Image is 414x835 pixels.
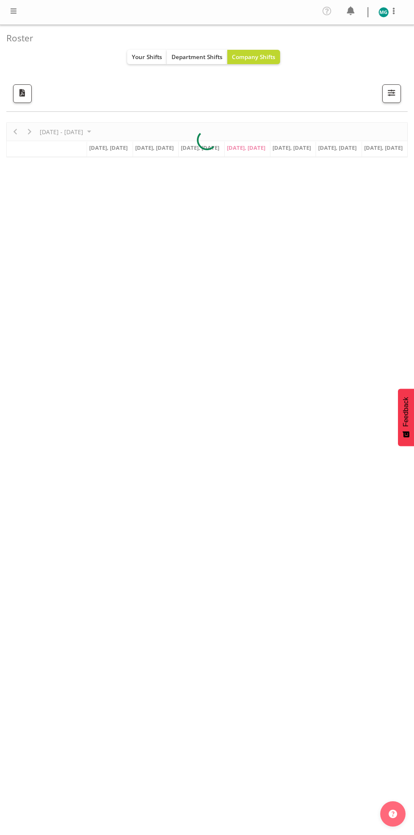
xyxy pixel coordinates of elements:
button: Department Shifts [167,50,227,64]
button: Filter Shifts [382,84,401,103]
h4: Roster [6,33,401,43]
span: Company Shifts [232,53,275,61]
button: Download a PDF of the roster according to the set date range. [13,84,32,103]
button: Your Shifts [127,50,167,64]
img: help-xxl-2.png [389,810,397,818]
button: Feedback - Show survey [398,389,414,446]
span: Your Shifts [132,53,162,61]
button: Company Shifts [227,50,280,64]
span: Department Shifts [172,53,223,61]
span: Feedback [402,397,410,427]
img: min-guo11569.jpg [379,7,389,17]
